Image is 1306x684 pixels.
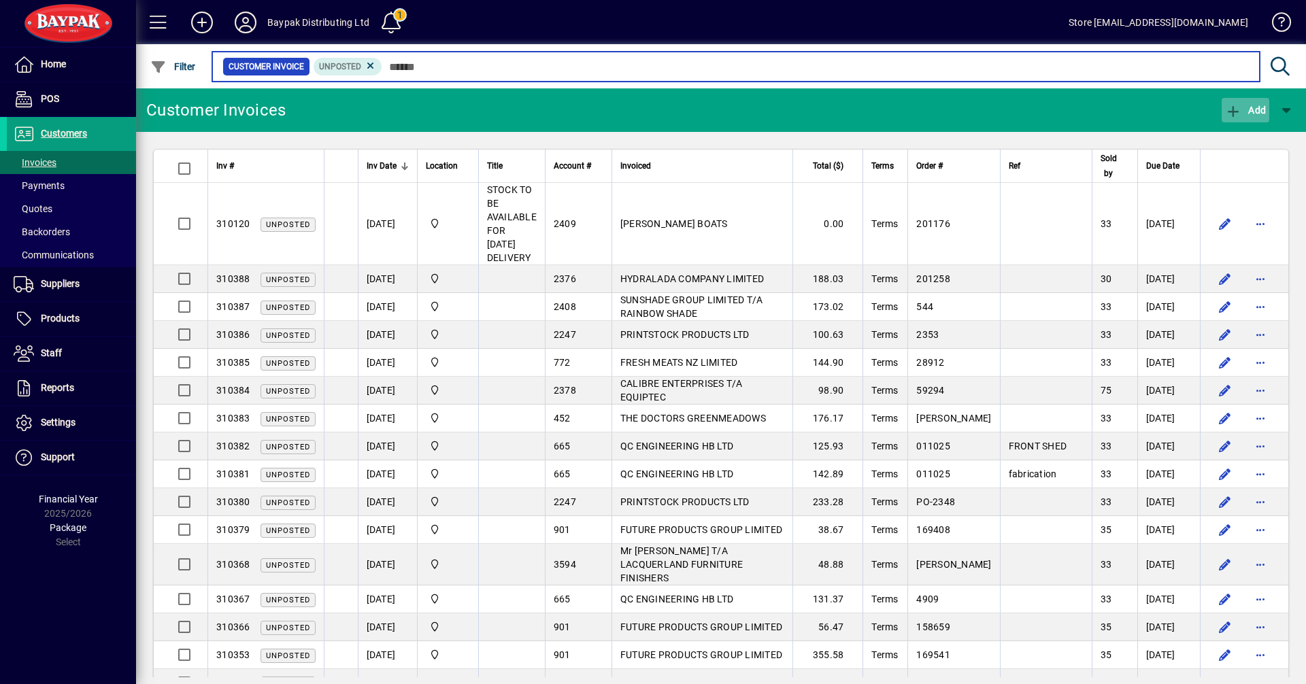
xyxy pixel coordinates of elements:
[554,468,571,479] span: 665
[426,647,470,662] span: Baypak - Onekawa
[216,158,316,173] div: Inv #
[358,516,417,544] td: [DATE]
[7,302,136,336] a: Products
[216,621,250,632] span: 310366
[216,496,250,507] span: 310380
[1101,151,1129,181] div: Sold by
[1250,352,1271,373] button: More options
[216,594,250,604] span: 310367
[1101,151,1117,181] span: Sold by
[916,441,950,451] span: 011025
[1214,644,1236,666] button: Edit
[266,220,310,229] span: Unposted
[1250,268,1271,290] button: More options
[1137,183,1200,265] td: [DATE]
[792,432,863,460] td: 125.93
[1137,585,1200,613] td: [DATE]
[1250,491,1271,513] button: More options
[487,158,537,173] div: Title
[1250,588,1271,610] button: More options
[266,415,310,424] span: Unposted
[266,331,310,340] span: Unposted
[426,619,470,634] span: Baypak - Onekawa
[792,405,863,432] td: 176.17
[916,158,943,173] span: Order #
[1250,519,1271,541] button: More options
[871,468,898,479] span: Terms
[792,544,863,585] td: 48.88
[1137,488,1200,516] td: [DATE]
[7,220,136,243] a: Backorders
[7,82,136,116] a: POS
[426,592,470,606] span: Baypak - Onekawa
[216,329,250,340] span: 310386
[554,357,571,368] span: 772
[871,441,898,451] span: Terms
[792,641,863,669] td: 355.58
[1137,349,1200,377] td: [DATE]
[620,357,738,368] span: FRESH MEATS NZ LIMITED
[620,524,782,535] span: FUTURE PRODUCTS GROUP LIMITED
[1214,588,1236,610] button: Edit
[7,197,136,220] a: Quotes
[1009,468,1057,479] span: fabrication
[319,62,361,71] span: Unposted
[916,649,950,660] span: 169541
[916,385,944,396] span: 59294
[554,273,576,284] span: 2376
[314,58,382,75] mat-chip: Customer Invoice Status: Unposted
[620,496,750,507] span: PRINTSTOCK PRODUCTS LTD
[871,524,898,535] span: Terms
[358,613,417,641] td: [DATE]
[358,293,417,321] td: [DATE]
[426,522,470,537] span: Baypak - Onekawa
[358,641,417,669] td: [DATE]
[358,585,417,613] td: [DATE]
[358,183,417,265] td: [DATE]
[792,183,863,265] td: 0.00
[266,303,310,312] span: Unposted
[358,544,417,585] td: [DATE]
[7,243,136,267] a: Communications
[1250,324,1271,345] button: More options
[224,10,267,35] button: Profile
[1101,524,1112,535] span: 35
[146,99,286,121] div: Customer Invoices
[1101,594,1112,604] span: 33
[216,559,250,570] span: 310368
[916,559,991,570] span: [PERSON_NAME]
[620,158,651,173] span: Invoiced
[41,451,75,462] span: Support
[426,466,470,481] span: Baypak - Onekawa
[7,151,136,174] a: Invoices
[216,218,250,229] span: 310120
[871,649,898,660] span: Terms
[620,413,766,424] span: THE DOCTORS GREENMEADOWS
[7,267,136,301] a: Suppliers
[426,557,470,572] span: Baypak - Onekawa
[358,488,417,516] td: [DATE]
[1214,553,1236,575] button: Edit
[266,498,310,507] span: Unposted
[426,439,470,454] span: Baypak - Onekawa
[620,545,743,583] span: Mr [PERSON_NAME] T/A LACQUERLAND FURNITURE FINISHERS
[554,524,571,535] span: 901
[1137,321,1200,349] td: [DATE]
[150,61,196,72] span: Filter
[1250,379,1271,401] button: More options
[7,441,136,475] a: Support
[792,613,863,641] td: 56.47
[1101,468,1112,479] span: 33
[871,559,898,570] span: Terms
[1250,553,1271,575] button: More options
[266,443,310,451] span: Unposted
[554,496,576,507] span: 2247
[792,488,863,516] td: 233.28
[14,180,65,191] span: Payments
[180,10,224,35] button: Add
[216,273,250,284] span: 310388
[1214,463,1236,485] button: Edit
[266,623,310,632] span: Unposted
[620,441,733,451] span: QC ENGINEERING HB LTD
[792,321,863,349] td: 100.63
